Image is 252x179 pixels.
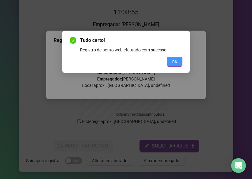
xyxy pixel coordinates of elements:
[80,47,182,53] div: Registro de ponto web efetuado com sucesso.
[231,158,246,173] div: Open Intercom Messenger
[167,57,182,67] button: OK
[80,37,182,44] span: Tudo certo!
[172,58,178,65] span: OK
[70,37,76,44] span: check-circle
